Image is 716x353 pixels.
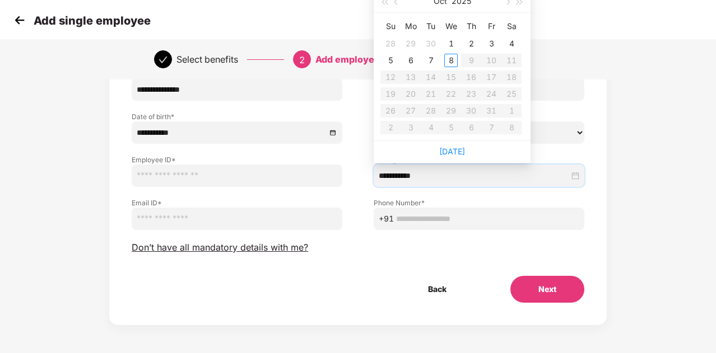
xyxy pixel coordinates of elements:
div: 7 [424,54,438,67]
button: Back [400,276,475,303]
td: 2025-09-28 [380,35,401,52]
label: Employee ID [132,155,342,164]
div: 8 [444,54,458,67]
a: [DATE] [439,147,465,156]
td: 2025-10-05 [380,52,401,69]
div: 1 [444,37,458,50]
div: 29 [404,37,417,50]
td: 2025-10-02 [461,35,481,52]
div: 30 [424,37,438,50]
span: +91 [379,213,394,225]
th: Su [380,17,401,35]
div: 2 [464,37,478,50]
td: 2025-10-04 [501,35,522,52]
td: 2025-10-07 [421,52,441,69]
div: Add employee details [315,50,412,68]
th: Th [461,17,481,35]
div: 28 [384,37,397,50]
td: 2025-10-01 [441,35,461,52]
span: Don’t have all mandatory details with me? [132,242,308,253]
th: Mo [401,17,421,35]
th: Sa [501,17,522,35]
td: 2025-09-30 [421,35,441,52]
label: Phone Number [374,198,584,208]
label: Email ID [132,198,342,208]
td: 2025-10-03 [481,35,501,52]
img: svg+xml;base64,PHN2ZyB4bWxucz0iaHR0cDovL3d3dy53My5vcmcvMjAwMC9zdmciIHdpZHRoPSIzMCIgaGVpZ2h0PSIzMC... [11,12,28,29]
th: Fr [481,17,501,35]
td: 2025-10-06 [401,52,421,69]
p: Add single employee [34,14,151,27]
div: 6 [404,54,417,67]
div: Select benefits [176,50,238,68]
span: 2 [299,54,305,65]
div: 3 [485,37,498,50]
div: 5 [384,54,397,67]
td: 2025-09-29 [401,35,421,52]
div: 4 [505,37,518,50]
label: Date of birth [132,112,342,121]
th: We [441,17,461,35]
span: check [159,55,168,64]
button: Next [510,276,584,303]
th: Tu [421,17,441,35]
td: 2025-10-08 [441,52,461,69]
